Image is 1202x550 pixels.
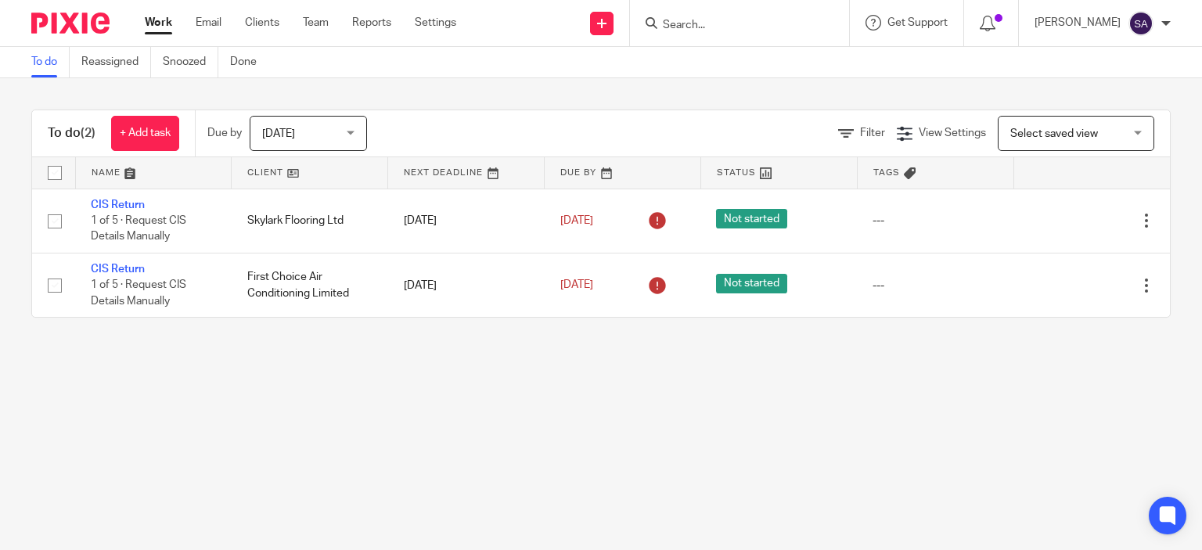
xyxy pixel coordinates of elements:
img: Pixie [31,13,110,34]
a: Reassigned [81,47,151,77]
a: Clients [245,15,279,31]
span: Not started [716,274,787,293]
a: To do [31,47,70,77]
span: [DATE] [560,280,593,291]
h1: To do [48,125,95,142]
div: --- [873,213,998,228]
a: Work [145,15,172,31]
td: First Choice Air Conditioning Limited [232,253,388,317]
span: [DATE] [262,128,295,139]
a: Email [196,15,221,31]
span: View Settings [919,128,986,138]
a: Snoozed [163,47,218,77]
a: Reports [352,15,391,31]
a: CIS Return [91,200,145,210]
span: Not started [716,209,787,228]
input: Search [661,19,802,33]
p: [PERSON_NAME] [1035,15,1121,31]
a: CIS Return [91,264,145,275]
td: Skylark Flooring Ltd [232,189,388,253]
a: Settings [415,15,456,31]
a: + Add task [111,116,179,151]
span: Filter [860,128,885,138]
img: svg%3E [1128,11,1153,36]
div: --- [873,278,998,293]
a: Done [230,47,268,77]
span: (2) [81,127,95,139]
span: Get Support [887,17,948,28]
td: [DATE] [388,253,545,317]
span: Tags [873,168,900,177]
span: Select saved view [1010,128,1098,139]
td: [DATE] [388,189,545,253]
span: 1 of 5 · Request CIS Details Manually [91,215,186,243]
p: Due by [207,125,242,141]
span: 1 of 5 · Request CIS Details Manually [91,280,186,307]
a: Team [303,15,329,31]
span: [DATE] [560,215,593,226]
